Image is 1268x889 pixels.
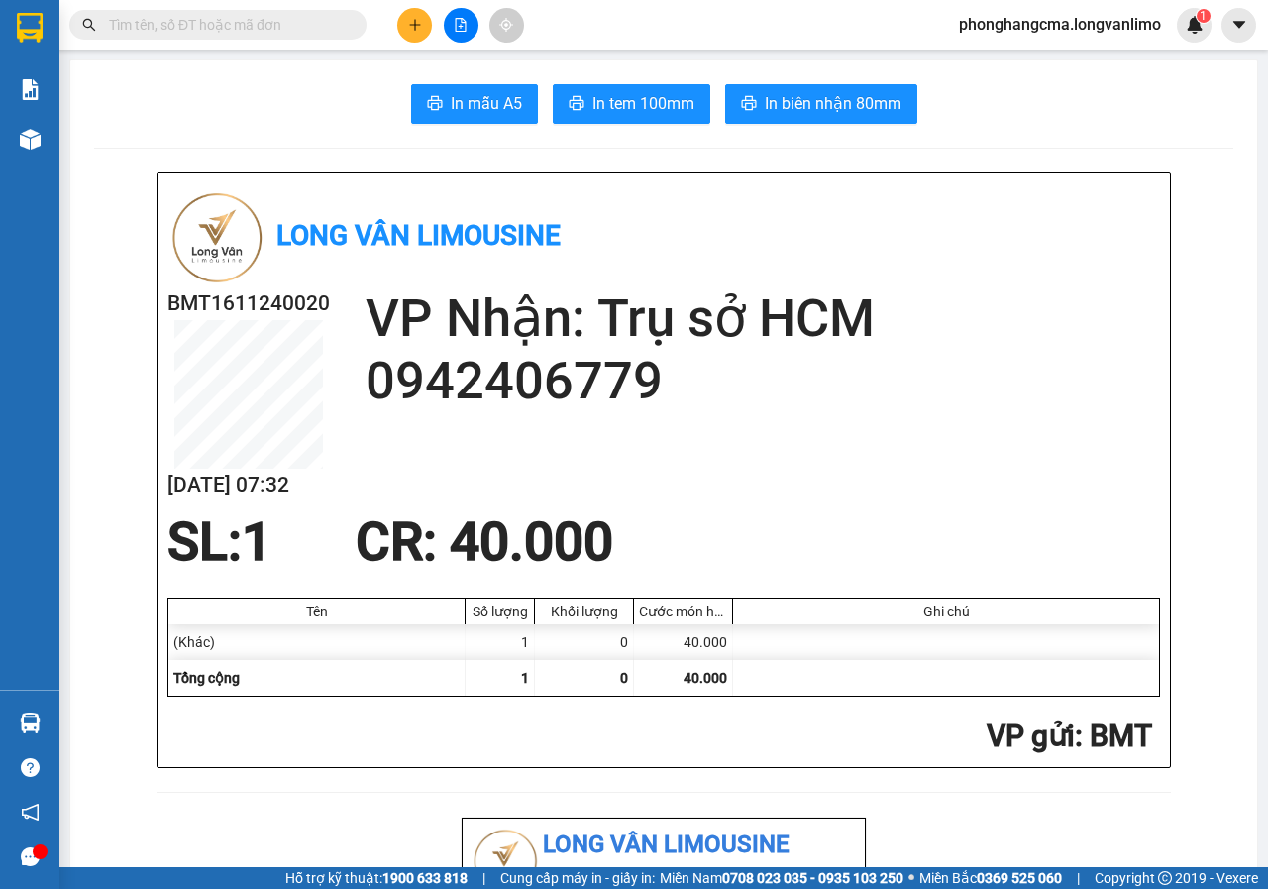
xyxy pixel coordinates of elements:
div: (Khác) [168,624,466,660]
div: 1 [466,624,535,660]
button: file-add [444,8,478,43]
h2: [DATE] 07:32 [167,469,330,501]
span: Miền Nam [660,867,903,889]
span: 1 [242,511,271,573]
input: Tìm tên, số ĐT hoặc mã đơn [109,14,343,36]
span: Miền Bắc [919,867,1062,889]
span: phonghangcma.longvanlimo [943,12,1177,37]
span: In tem 100mm [592,91,694,116]
button: caret-down [1221,8,1256,43]
span: copyright [1158,871,1172,885]
img: logo-vxr [17,13,43,43]
div: Tên [173,604,460,619]
span: aim [499,18,513,32]
span: 40.000 [684,670,727,686]
img: solution-icon [20,79,41,100]
b: Long Vân Limousine [276,219,561,252]
span: printer [427,95,443,114]
span: 1 [521,670,529,686]
img: icon-new-feature [1186,16,1204,34]
span: Tổng cộng [173,670,240,686]
div: Ghi chú [738,604,1154,619]
span: CR : 40.000 [356,511,613,573]
span: plus [408,18,422,32]
h2: : BMT [167,717,1152,757]
span: notification [21,803,40,822]
button: printerIn mẫu A5 [411,84,538,124]
span: printer [569,95,584,114]
div: 0 [535,624,634,660]
span: ⚪️ [908,874,914,882]
div: Khối lượng [540,604,628,619]
img: warehouse-icon [20,129,41,150]
img: warehouse-icon [20,713,41,733]
h2: VP Nhận: Trụ sở HCM [366,287,1160,350]
strong: 0708 023 035 - 0935 103 250 [722,870,903,886]
span: | [1077,867,1080,889]
span: message [21,847,40,866]
div: 40.000 [634,624,733,660]
button: aim [489,8,524,43]
span: file-add [454,18,468,32]
button: printerIn biên nhận 80mm [725,84,917,124]
span: 0 [620,670,628,686]
li: Long Vân Limousine [471,827,857,864]
span: Hỗ trợ kỹ thuật: [285,867,468,889]
span: Cung cấp máy in - giấy in: [500,867,655,889]
strong: 1900 633 818 [382,870,468,886]
button: printerIn tem 100mm [553,84,710,124]
span: In mẫu A5 [451,91,522,116]
span: VP gửi [987,719,1075,753]
span: question-circle [21,758,40,777]
h2: 0942406779 [366,350,1160,412]
span: printer [741,95,757,114]
button: plus [397,8,432,43]
div: Cước món hàng [639,604,727,619]
img: logo.jpg [167,188,266,287]
strong: 0369 525 060 [977,870,1062,886]
span: search [82,18,96,32]
span: | [482,867,485,889]
span: SL: [167,511,242,573]
span: caret-down [1230,16,1248,34]
sup: 1 [1197,9,1211,23]
span: 1 [1200,9,1207,23]
span: In biên nhận 80mm [765,91,901,116]
h2: BMT1611240020 [167,287,330,320]
div: Số lượng [471,604,529,619]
